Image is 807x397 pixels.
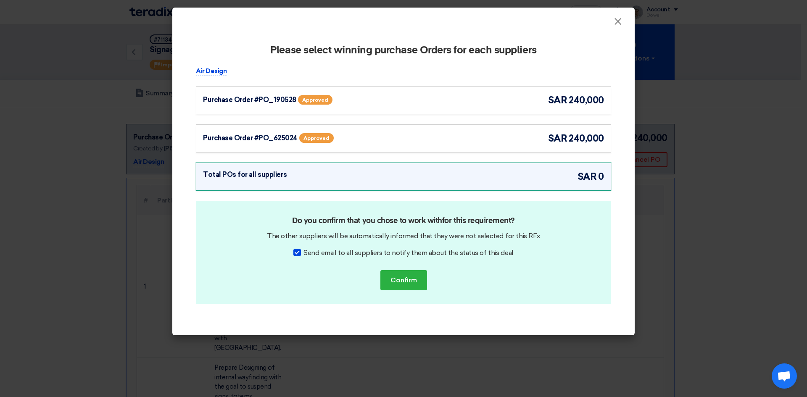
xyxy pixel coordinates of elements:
[203,134,298,142] font: Purchase Order #PO_625024
[598,171,604,182] font: 0
[390,276,417,284] font: Confirm
[772,363,797,389] div: Open chat
[196,67,227,75] font: Air Design
[607,13,629,30] button: Close
[303,135,330,141] font: Approved
[380,270,427,290] button: Confirm
[203,96,296,104] font: Purchase Order #PO_190528
[203,171,287,179] font: Total POs for all suppliers
[548,95,567,106] font: sar
[270,45,536,55] font: Please select winning purchase Orders for each suppliers
[302,97,328,103] font: Approved
[442,217,515,225] font: for this requirement?
[578,171,597,182] font: sar
[292,217,442,225] font: Do you confirm that you chose to work with
[303,249,513,257] font: Send email to all suppliers to notify them about the status of this deal
[267,232,540,240] font: The other suppliers will be automatically informed that they were not selected for this RFx
[569,133,604,144] font: 240,000
[548,133,567,144] font: sar
[569,95,604,106] font: 240,000
[614,15,622,32] font: ×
